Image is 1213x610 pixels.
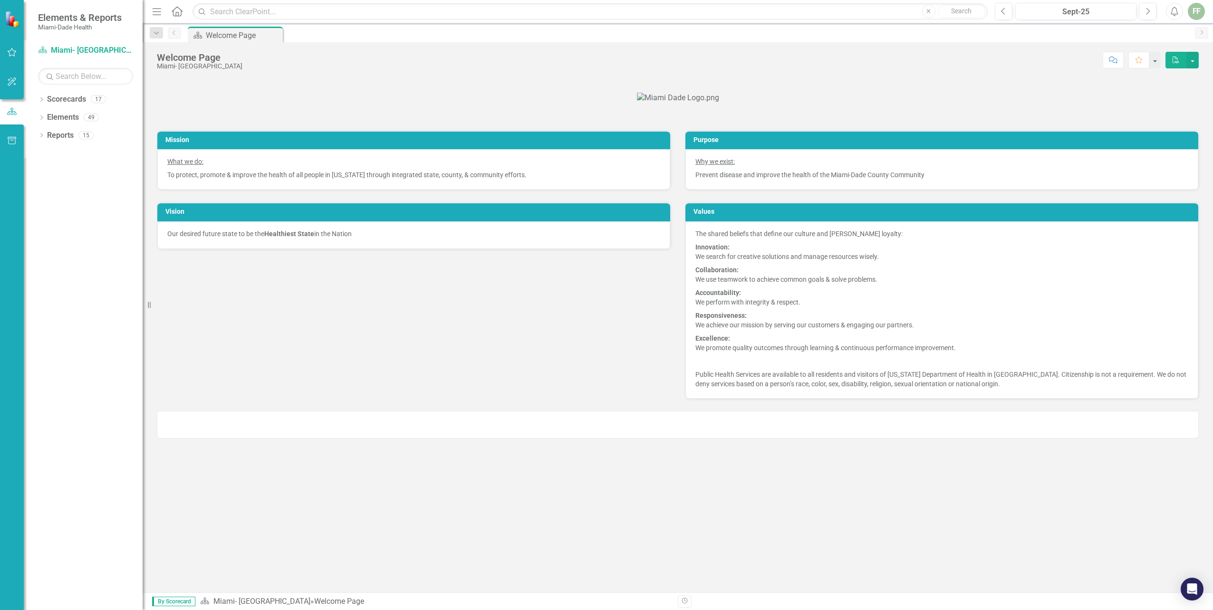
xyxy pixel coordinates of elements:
[165,136,665,143] h3: Mission
[938,5,985,18] button: Search
[695,158,735,165] span: Why we exist:
[264,230,314,238] strong: Healthiest State
[951,7,972,15] span: Search
[38,23,122,31] small: Miami-Dade Health
[1015,3,1136,20] button: Sept-25
[693,136,1194,143] h3: Purpose
[695,334,730,342] strong: Excellence:
[165,208,665,215] h3: Vision
[1019,6,1133,18] div: Sept-25
[157,52,242,63] div: Welcome Page
[1181,578,1203,600] div: Open Intercom Messenger
[695,168,1188,180] p: Prevent disease and improve the health of the Miami-Dade County Community
[84,114,99,122] div: 49
[695,240,1188,263] p: We search for creative solutions and manage resources wisely.
[78,131,94,139] div: 15
[693,208,1194,215] h3: Values
[152,597,195,606] span: By Scorecard
[167,168,660,180] p: To protect, promote & improve the health of all people in [US_STATE] through integrated state, co...
[695,229,1188,240] p: The shared beliefs that define our culture and [PERSON_NAME] loyalty:
[200,596,671,607] div: »
[38,12,122,23] span: Elements & Reports
[91,95,106,104] div: 17
[695,312,747,319] strong: Responsiveness:
[157,63,242,70] div: Miami- [GEOGRAPHIC_DATA]
[167,229,660,238] p: Our desired future state to be the in the Nation
[47,112,79,123] a: Elements
[695,332,1188,354] p: We promote quality outcomes through learning & continuous performance improvement.
[637,93,719,104] img: Miami Dade Logo.png
[695,309,1188,332] p: We achieve our mission by serving our customers & engaging our partners.
[314,597,364,606] div: Welcome Page
[167,158,203,165] span: What we do:
[5,11,21,28] img: ClearPoint Strategy
[213,597,310,606] a: Miami- [GEOGRAPHIC_DATA]
[695,266,739,274] strong: Collaboration:
[47,94,86,105] a: Scorecards
[695,243,730,251] strong: Innovation:
[38,45,133,56] a: Miami- [GEOGRAPHIC_DATA]
[193,3,988,20] input: Search ClearPoint...
[1188,3,1205,20] button: FF
[206,29,280,41] div: Welcome Page
[38,68,133,85] input: Search Below...
[47,130,74,141] a: Reports
[695,289,741,296] strong: Accountability:
[695,263,1188,286] p: We use teamwork to achieve common goals & solve problems.
[695,368,1188,389] p: Public Health Services are available to all residents and visitors of [US_STATE] Department of He...
[695,286,1188,309] p: We perform with integrity & respect.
